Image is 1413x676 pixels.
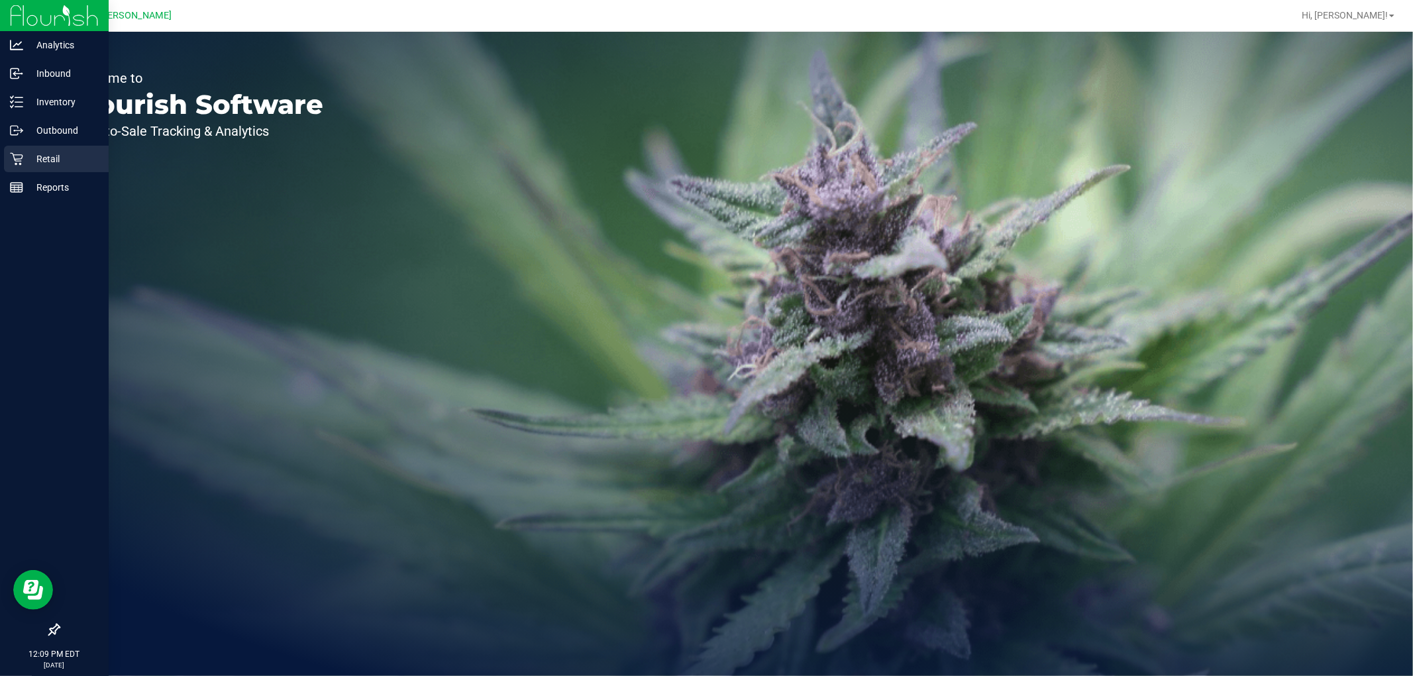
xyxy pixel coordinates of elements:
[23,37,103,53] p: Analytics
[10,67,23,80] inline-svg: Inbound
[6,648,103,660] p: 12:09 PM EDT
[72,72,323,85] p: Welcome to
[99,10,172,21] span: [PERSON_NAME]
[72,91,323,118] p: Flourish Software
[10,124,23,137] inline-svg: Outbound
[23,94,103,110] p: Inventory
[10,38,23,52] inline-svg: Analytics
[72,124,323,138] p: Seed-to-Sale Tracking & Analytics
[10,152,23,166] inline-svg: Retail
[23,66,103,81] p: Inbound
[23,122,103,138] p: Outbound
[23,151,103,167] p: Retail
[6,660,103,670] p: [DATE]
[23,179,103,195] p: Reports
[1302,10,1388,21] span: Hi, [PERSON_NAME]!
[10,181,23,194] inline-svg: Reports
[13,570,53,610] iframe: Resource center
[10,95,23,109] inline-svg: Inventory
